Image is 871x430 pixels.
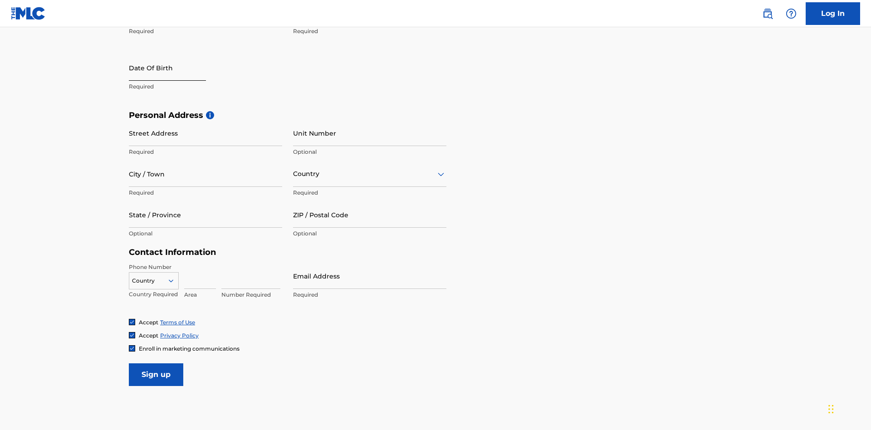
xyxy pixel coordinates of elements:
[129,230,282,238] p: Optional
[221,291,280,299] p: Number Required
[129,110,742,121] h5: Personal Address
[206,111,214,119] span: i
[139,319,158,326] span: Accept
[293,189,446,197] p: Required
[160,332,199,339] a: Privacy Policy
[293,27,446,35] p: Required
[826,386,871,430] iframe: Chat Widget
[129,290,179,298] p: Country Required
[129,27,282,35] p: Required
[293,291,446,299] p: Required
[828,396,834,423] div: Drag
[786,8,797,19] img: help
[129,363,183,386] input: Sign up
[293,148,446,156] p: Optional
[129,189,282,197] p: Required
[129,319,135,325] img: checkbox
[129,346,135,351] img: checkbox
[129,247,446,258] h5: Contact Information
[129,83,282,91] p: Required
[129,148,282,156] p: Required
[762,8,773,19] img: search
[11,7,46,20] img: MLC Logo
[806,2,860,25] a: Log In
[129,332,135,338] img: checkbox
[293,230,446,238] p: Optional
[160,319,195,326] a: Terms of Use
[782,5,800,23] div: Help
[758,5,777,23] a: Public Search
[139,345,240,352] span: Enroll in marketing communications
[184,291,216,299] p: Area
[139,332,158,339] span: Accept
